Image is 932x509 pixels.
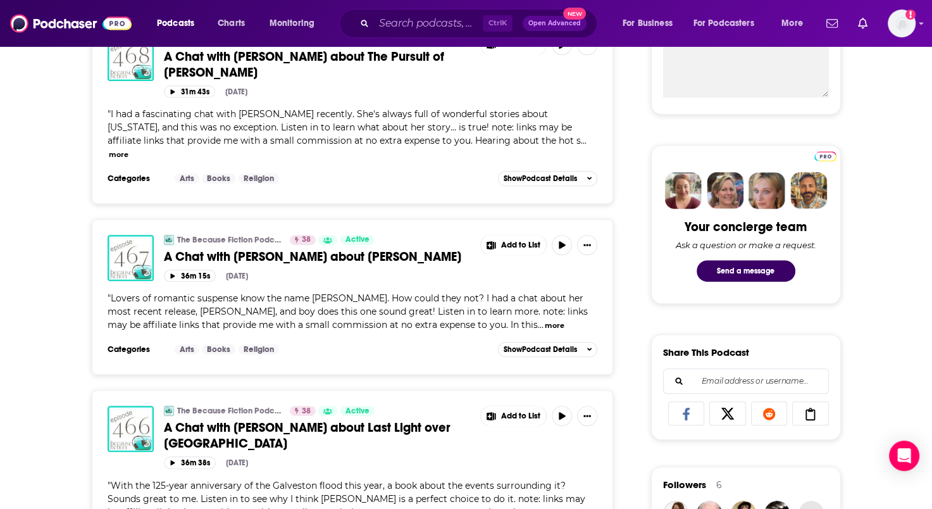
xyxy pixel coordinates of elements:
[218,15,245,32] span: Charts
[340,235,375,245] a: Active
[164,49,471,80] a: A Chat with [PERSON_NAME] about The Pursuit of [PERSON_NAME]
[345,234,370,246] span: Active
[685,219,807,235] div: Your concierge team
[483,15,513,32] span: Ctrl K
[523,16,587,31] button: Open AdvancedNew
[108,35,154,81] img: A Chat with Ann H. Gabhart about The Pursuit of Elena Bradford
[790,172,827,209] img: Jon Profile
[261,13,331,34] button: open menu
[164,406,174,416] img: The Because Fiction Podcast
[481,235,547,255] button: Show More Button
[226,272,248,280] div: [DATE]
[290,406,316,416] a: 38
[504,345,577,354] span: Show Podcast Details
[226,458,248,467] div: [DATE]
[577,235,597,255] button: Show More Button
[773,13,819,34] button: open menu
[164,420,471,451] a: A Chat with [PERSON_NAME] about Last Light over [GEOGRAPHIC_DATA]
[175,344,199,355] a: Arts
[164,235,174,245] img: The Because Fiction Podcast
[374,13,483,34] input: Search podcasts, credits, & more...
[693,15,754,32] span: For Podcasters
[177,406,282,416] a: The Because Fiction Podcast
[716,479,722,491] div: 6
[498,171,598,186] button: ShowPodcast Details
[781,15,803,32] span: More
[239,344,279,355] a: Religion
[888,9,916,37] img: User Profile
[351,9,609,38] div: Search podcasts, credits, & more...
[164,249,461,265] span: A Chat with [PERSON_NAME] about [PERSON_NAME]
[528,20,581,27] span: Open Advanced
[853,13,873,34] a: Show notifications dropdown
[345,405,370,418] span: Active
[10,11,132,35] img: Podchaser - Follow, Share and Rate Podcasts
[290,235,316,245] a: 38
[663,346,749,358] h3: Share This Podcast
[177,235,282,245] a: The Because Fiction Podcast
[108,406,154,452] img: A Chat with Jennifer L. Wright about Last Light over Galveston
[888,9,916,37] button: Show profile menu
[148,13,211,34] button: open menu
[340,406,375,416] a: Active
[577,406,597,426] button: Show More Button
[623,15,673,32] span: For Business
[888,9,916,37] span: Logged in as KSteele
[108,235,154,281] img: A Chat with Elizabeth Goddard about Perilous Tides
[225,87,247,96] div: [DATE]
[614,13,688,34] button: open menu
[209,13,252,34] a: Charts
[707,172,743,209] img: Barbara Profile
[814,149,836,161] a: Pro website
[749,172,785,209] img: Jules Profile
[108,292,588,330] span: Lovers of romantic suspense know the name [PERSON_NAME]. How could they not? I had a chat about h...
[108,292,588,330] span: "
[164,420,450,451] span: A Chat with [PERSON_NAME] about Last Light over [GEOGRAPHIC_DATA]
[164,249,471,265] a: A Chat with [PERSON_NAME] about [PERSON_NAME]
[108,108,581,146] span: "
[164,270,216,282] button: 36m 15s
[676,240,816,250] div: Ask a question or make a request.
[545,320,564,331] button: more
[270,15,314,32] span: Monitoring
[302,234,311,246] span: 38
[302,405,311,418] span: 38
[697,260,795,282] button: Send a message
[889,441,919,471] div: Open Intercom Messenger
[108,344,165,355] h3: Categories
[665,172,702,209] img: Sydney Profile
[498,342,598,357] button: ShowPodcast Details
[685,13,773,34] button: open menu
[164,49,444,80] span: A Chat with [PERSON_NAME] about The Pursuit of [PERSON_NAME]
[905,9,916,20] svg: Add a profile image
[202,173,235,184] a: Books
[109,149,128,160] button: more
[709,401,746,425] a: Share on X/Twitter
[674,369,818,393] input: Email address or username...
[501,241,540,250] span: Add to List
[814,151,836,161] img: Podchaser Pro
[504,174,577,183] span: Show Podcast Details
[108,108,581,146] span: I had a fascinating chat with [PERSON_NAME] recently. She's always full of wonderful stories abou...
[751,401,788,425] a: Share on Reddit
[164,85,215,97] button: 31m 43s
[792,401,829,425] a: Copy Link
[157,15,194,32] span: Podcasts
[108,173,165,184] h3: Categories
[481,406,547,426] button: Show More Button
[581,135,587,146] span: ...
[538,319,544,330] span: ...
[175,173,199,184] a: Arts
[663,368,829,394] div: Search followers
[202,344,235,355] a: Books
[501,412,540,421] span: Add to List
[668,401,705,425] a: Share on Facebook
[164,456,216,468] button: 36m 38s
[239,173,279,184] a: Religion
